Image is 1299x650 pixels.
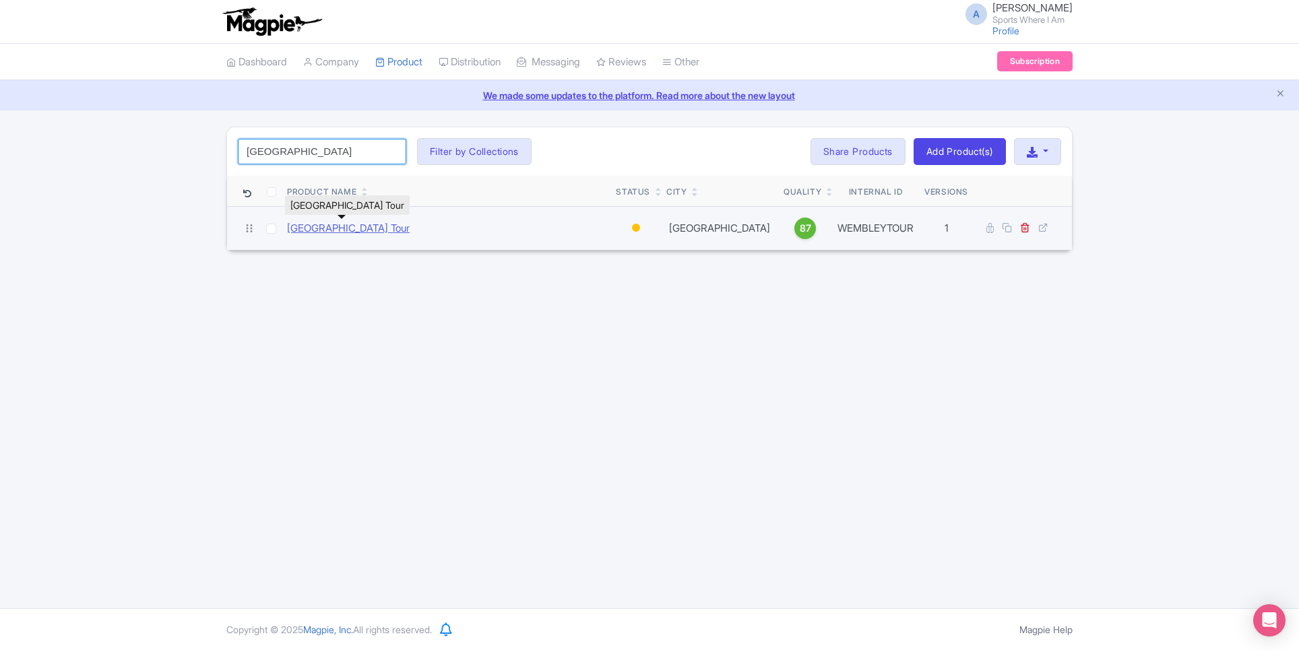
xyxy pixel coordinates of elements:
a: Reviews [596,44,646,81]
td: [GEOGRAPHIC_DATA] [661,206,778,250]
a: Distribution [439,44,501,81]
a: Share Products [811,138,906,165]
th: Versions [919,176,974,207]
a: Magpie Help [1019,624,1073,635]
button: Close announcement [1275,87,1286,102]
div: Status [616,186,650,198]
div: Product Name [287,186,356,198]
a: Messaging [517,44,580,81]
div: Copyright © 2025 All rights reserved. [218,622,440,637]
span: A [965,3,987,25]
div: [GEOGRAPHIC_DATA] Tour [285,195,410,215]
div: Building [629,218,643,238]
div: City [666,186,687,198]
a: We made some updates to the platform. Read more about the new layout [8,88,1291,102]
th: Internal ID [832,176,919,207]
div: Open Intercom Messenger [1253,604,1286,637]
small: Sports Where I Am [992,15,1073,24]
input: Search product name, city, or interal id [238,139,406,164]
span: 87 [800,221,811,236]
span: [PERSON_NAME] [992,1,1073,14]
button: Filter by Collections [417,138,532,165]
a: [GEOGRAPHIC_DATA] Tour [287,221,410,236]
a: A [PERSON_NAME] Sports Where I Am [957,3,1073,24]
a: Company [303,44,359,81]
span: Magpie, Inc. [303,624,353,635]
td: WEMBLEYTOUR [832,206,919,250]
a: Profile [992,25,1019,36]
span: 1 [945,222,949,234]
a: Dashboard [226,44,287,81]
a: Add Product(s) [914,138,1006,165]
a: Other [662,44,699,81]
a: Subscription [997,51,1073,71]
a: Product [375,44,422,81]
a: 87 [784,218,827,239]
img: logo-ab69f6fb50320c5b225c76a69d11143b.png [220,7,324,36]
div: Quality [784,186,821,198]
